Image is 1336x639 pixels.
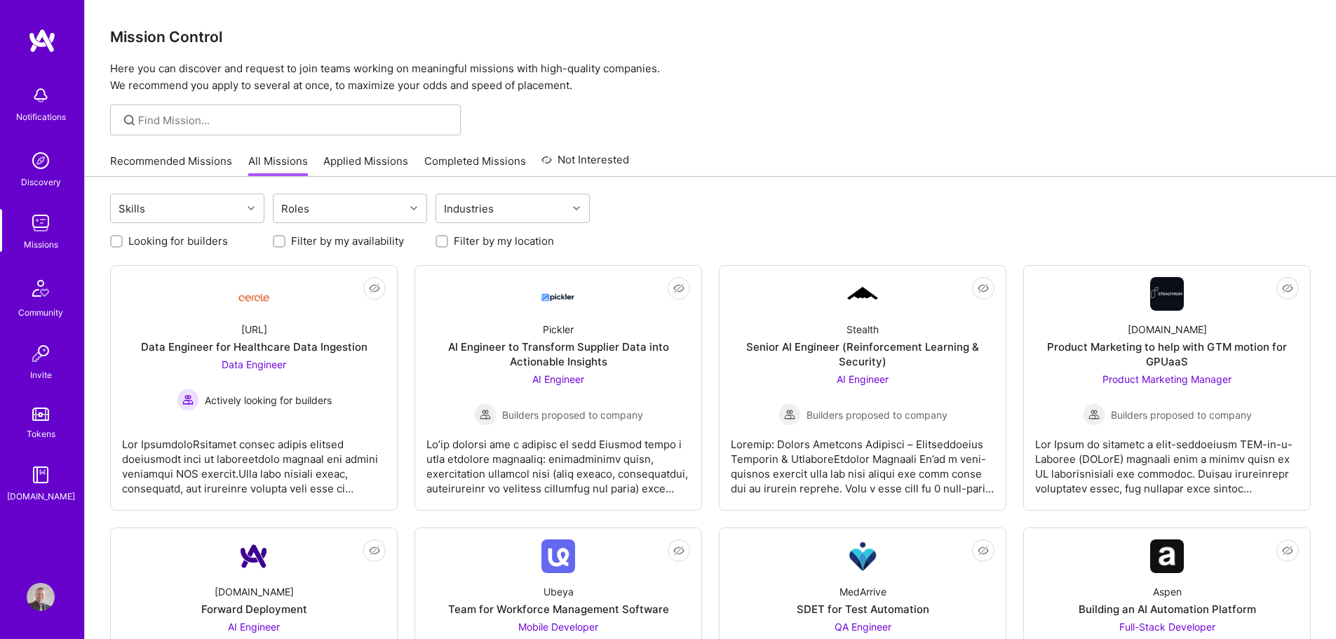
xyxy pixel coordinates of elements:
[122,277,386,499] a: Company Logo[URL]Data Engineer for Healthcare Data IngestionData Engineer Actively looking for bu...
[426,339,690,369] div: AI Engineer to Transform Supplier Data into Actionable Insights
[474,403,497,426] img: Builders proposed to company
[24,237,58,252] div: Missions
[24,271,58,305] img: Community
[1083,403,1105,426] img: Builders proposed to company
[846,539,879,573] img: Company Logo
[731,339,994,369] div: Senior AI Engineer (Reinforcement Learning & Security)
[424,154,526,177] a: Completed Missions
[532,373,584,385] span: AI Engineer
[115,199,149,219] div: Skills
[237,539,271,573] img: Company Logo
[110,154,232,177] a: Recommended Missions
[27,339,55,368] img: Invite
[205,393,332,408] span: Actively looking for builders
[278,199,313,219] div: Roles
[541,152,629,177] a: Not Interested
[27,461,55,489] img: guide book
[215,584,294,599] div: [DOMAIN_NAME]
[369,545,380,556] i: icon EyeClosed
[797,602,929,617] div: SDET for Test Automation
[502,408,643,422] span: Builders proposed to company
[248,154,308,177] a: All Missions
[440,199,497,219] div: Industries
[839,584,886,599] div: MedArrive
[426,277,690,499] a: Company LogoPicklerAI Engineer to Transform Supplier Data into Actionable InsightsAI Engineer Bui...
[21,175,61,189] div: Discovery
[128,234,228,248] label: Looking for builders
[454,234,554,248] label: Filter by my location
[23,583,58,611] a: User Avatar
[28,28,56,53] img: logo
[731,277,994,499] a: Company LogoStealthSenior AI Engineer (Reinforcement Learning & Security)AI Engineer Builders pro...
[518,621,598,633] span: Mobile Developer
[222,358,286,370] span: Data Engineer
[27,426,55,441] div: Tokens
[241,322,267,337] div: [URL]
[673,545,684,556] i: icon EyeClosed
[121,112,137,128] i: icon SearchGrey
[1150,539,1184,573] img: Company Logo
[541,539,575,573] img: Company Logo
[7,489,75,504] div: [DOMAIN_NAME]
[291,234,404,248] label: Filter by my availability
[978,545,989,556] i: icon EyeClosed
[27,81,55,109] img: bell
[27,583,55,611] img: User Avatar
[573,205,580,212] i: icon Chevron
[837,373,889,385] span: AI Engineer
[978,283,989,294] i: icon EyeClosed
[1282,545,1293,556] i: icon EyeClosed
[27,209,55,237] img: teamwork
[1102,373,1232,385] span: Product Marketing Manager
[110,60,1311,94] p: Here you can discover and request to join teams working on meaningful missions with high-quality ...
[237,283,271,306] img: Company Logo
[138,113,450,128] input: Find Mission...
[426,426,690,496] div: Lo’ip dolorsi ame c adipisc el sedd Eiusmod tempo i utla etdolore magnaaliq: enimadminimv quisn, ...
[1035,339,1299,369] div: Product Marketing to help with GTM motion for GPUaaS
[201,602,307,617] div: Forward Deployment
[410,205,417,212] i: icon Chevron
[1111,408,1252,422] span: Builders proposed to company
[778,403,801,426] img: Builders proposed to company
[1150,277,1184,311] img: Company Logo
[141,339,367,354] div: Data Engineer for Healthcare Data Ingestion
[32,408,49,421] img: tokens
[448,602,669,617] div: Team for Workforce Management Software
[731,426,994,496] div: Loremip: Dolors Ametcons Adipisci – Elitseddoeius Temporin & UtlaboreEtdolor Magnaali En’ad m ven...
[110,28,1311,46] h3: Mission Control
[18,305,63,320] div: Community
[1079,602,1256,617] div: Building an AI Automation Platform
[323,154,408,177] a: Applied Missions
[541,281,575,307] img: Company Logo
[369,283,380,294] i: icon EyeClosed
[122,426,386,496] div: Lor IpsumdoloRsitamet consec adipis elitsed doeiusmodt inci ut laboreetdolo magnaal eni admini ve...
[16,109,66,124] div: Notifications
[30,368,52,382] div: Invite
[673,283,684,294] i: icon EyeClosed
[1282,283,1293,294] i: icon EyeClosed
[1119,621,1215,633] span: Full-Stack Developer
[807,408,947,422] span: Builders proposed to company
[1153,584,1182,599] div: Aspen
[846,322,879,337] div: Stealth
[543,322,574,337] div: Pickler
[835,621,891,633] span: QA Engineer
[248,205,255,212] i: icon Chevron
[544,584,574,599] div: Ubeya
[228,621,280,633] span: AI Engineer
[177,389,199,411] img: Actively looking for builders
[27,147,55,175] img: discovery
[1035,426,1299,496] div: Lor Ipsum do sitametc a elit-seddoeiusm TEM-in-u-Laboree (DOLorE) magnaali enim a minimv quisn ex...
[1035,277,1299,499] a: Company Logo[DOMAIN_NAME]Product Marketing to help with GTM motion for GPUaaSProduct Marketing Ma...
[846,285,879,303] img: Company Logo
[1128,322,1207,337] div: [DOMAIN_NAME]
